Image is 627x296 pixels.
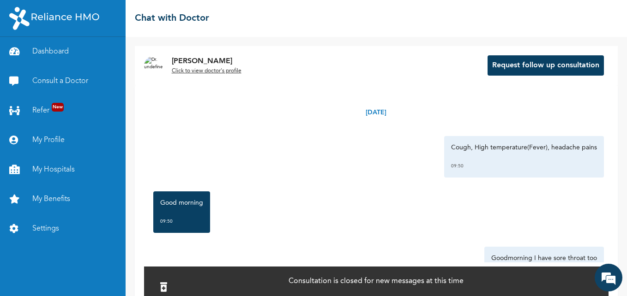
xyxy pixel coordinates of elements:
span: New [52,103,64,112]
div: 09:50 [451,161,597,171]
p: Goodmorning I have sore throat too [491,254,597,263]
img: Dr. undefined` [144,56,163,75]
p: Consultation is closed for new messages at this time [289,276,464,287]
p: [PERSON_NAME] [172,56,241,67]
p: Cough, High temperature(Fever), headache pains [451,143,597,152]
u: Click to view doctor's profile [172,68,241,74]
img: RelianceHMO's Logo [9,7,99,30]
h2: Chat with Doctor [135,12,209,25]
button: Request follow up consultation [488,55,604,76]
div: 09:50 [160,217,203,226]
p: Good morning [160,198,203,207]
p: [DATE] [366,108,386,118]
